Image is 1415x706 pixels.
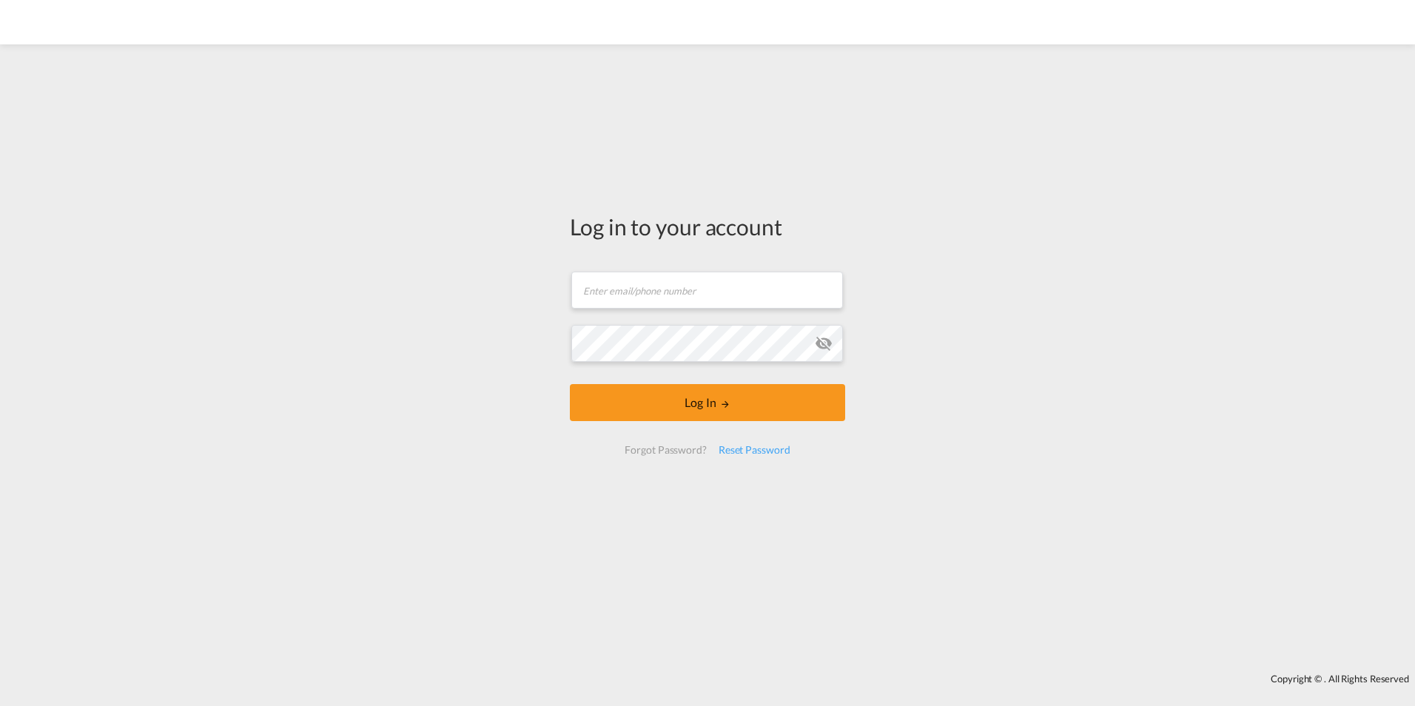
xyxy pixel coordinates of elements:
div: Reset Password [713,437,796,463]
button: LOGIN [570,384,845,421]
div: Forgot Password? [619,437,712,463]
md-icon: icon-eye-off [815,334,833,352]
input: Enter email/phone number [571,272,843,309]
div: Log in to your account [570,211,845,242]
